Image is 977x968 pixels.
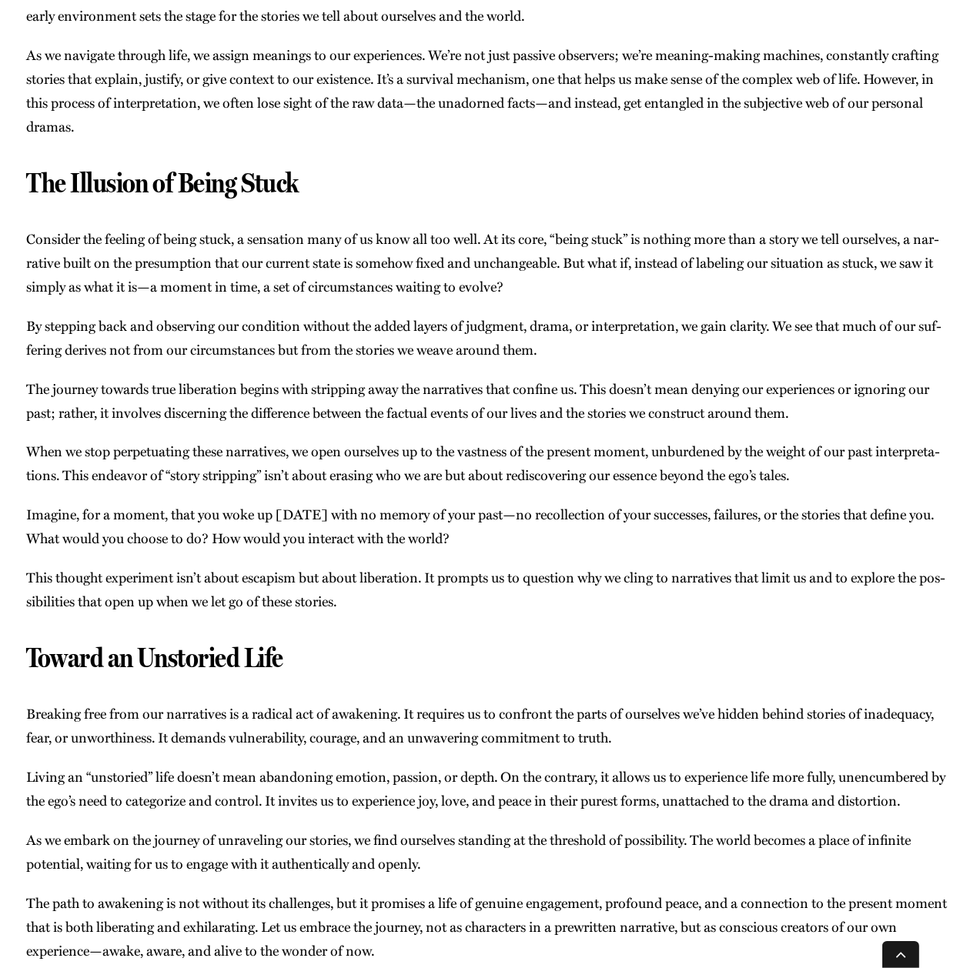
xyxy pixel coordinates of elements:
[26,439,950,487] p: When we stop per­pet­u­at­ing these nar­ra­tives, we open our­selves up to the vast­ness of the p...
[26,166,950,199] h3: The Illusion of Being Stuck
[26,566,950,613] p: This thought exper­i­ment isn’t about escapism but about lib­er­a­tion. It prompts us to ques­tio...
[26,828,950,876] p: As we embark on the jour­ney of unrav­el­ing our sto­ries, we find our­selves stand­ing at the th...
[26,227,950,299] p: Con­sid­er the feel­ing of being stuck, a sen­sa­tion many of us know all too well. At its core, ...
[26,43,950,139] p: As we nav­i­gate through life, we assign mean­ings to our expe­ri­ences. We’re not just pas­sive ...
[26,641,950,674] h3: Toward an Unstoried Life
[26,765,950,813] p: Liv­ing an “unsto­ried” life does­n’t mean aban­don­ing emo­tion, pas­sion, or depth. On the con­...
[26,314,950,362] p: By step­ping back and observ­ing our con­di­tion with­out the added lay­ers of judg­ment, dra­ma,...
[26,502,950,550] p: Imag­ine, for a moment, that you woke up [DATE] with no mem­o­ry of your past—no rec­ol­lec­tion ...
[26,377,950,425] p: The jour­ney towards true lib­er­a­tion begins with strip­ping away the nar­ra­tives that con­fin...
[26,891,950,963] p: The path to awak­en­ing is not with­out its chal­lenges, but it promis­es a life of gen­uine enga...
[26,702,950,749] p: Break­ing free from our nar­ra­tives is a rad­i­cal act of awak­en­ing. It requires us to con­fro...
